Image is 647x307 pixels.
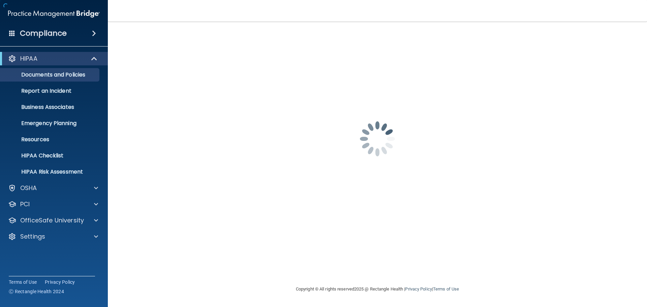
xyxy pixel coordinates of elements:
[20,55,37,63] p: HIPAA
[20,184,37,192] p: OSHA
[8,184,98,192] a: OSHA
[45,279,75,285] a: Privacy Policy
[20,216,84,224] p: OfficeSafe University
[20,29,67,38] h4: Compliance
[20,233,45,241] p: Settings
[433,286,459,291] a: Terms of Use
[4,88,96,94] p: Report an Incident
[9,279,37,285] a: Terms of Use
[344,105,411,173] img: spinner.e123f6fc.gif
[4,71,96,78] p: Documents and Policies
[8,7,100,21] img: PMB logo
[4,152,96,159] p: HIPAA Checklist
[8,55,98,63] a: HIPAA
[4,136,96,143] p: Resources
[4,120,96,127] p: Emergency Planning
[8,233,98,241] a: Settings
[530,259,639,286] iframe: Drift Widget Chat Controller
[20,200,30,208] p: PCI
[9,288,64,295] span: Ⓒ Rectangle Health 2024
[8,200,98,208] a: PCI
[254,278,500,300] div: Copyright © All rights reserved 2025 @ Rectangle Health | |
[405,286,432,291] a: Privacy Policy
[8,216,98,224] a: OfficeSafe University
[4,104,96,111] p: Business Associates
[4,168,96,175] p: HIPAA Risk Assessment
